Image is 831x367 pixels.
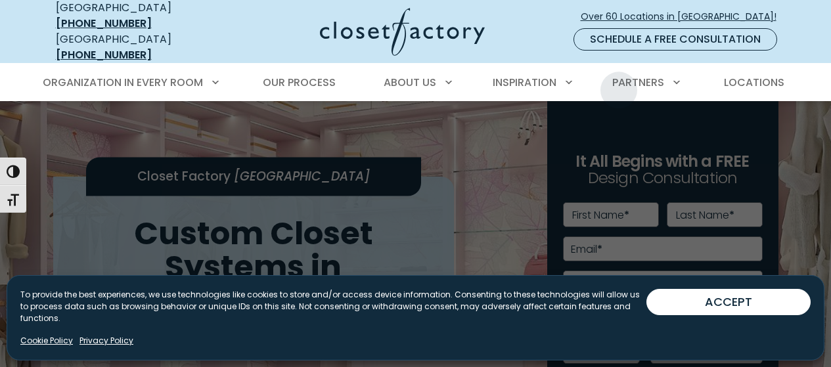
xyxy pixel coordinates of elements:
a: [PHONE_NUMBER] [56,16,152,31]
a: Privacy Policy [79,335,133,347]
a: [PHONE_NUMBER] [56,47,152,62]
a: Over 60 Locations in [GEOGRAPHIC_DATA]! [580,5,788,28]
button: ACCEPT [646,289,811,315]
span: Partners [612,75,664,90]
div: [GEOGRAPHIC_DATA] [56,32,217,63]
span: Inspiration [493,75,556,90]
p: To provide the best experiences, we use technologies like cookies to store and/or access device i... [20,289,646,324]
span: About Us [384,75,436,90]
span: Our Process [263,75,336,90]
span: Over 60 Locations in [GEOGRAPHIC_DATA]! [581,10,787,24]
a: Schedule a Free Consultation [573,28,777,51]
img: Closet Factory Logo [320,8,485,56]
span: Locations [724,75,784,90]
span: Organization in Every Room [43,75,203,90]
nav: Primary Menu [34,64,798,101]
a: Cookie Policy [20,335,73,347]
